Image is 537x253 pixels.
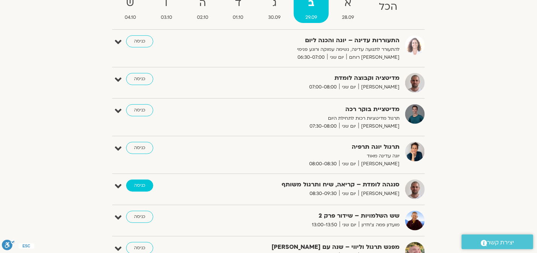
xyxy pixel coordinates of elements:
a: יצירת קשר [462,235,533,249]
span: [PERSON_NAME] [359,122,400,130]
a: כניסה [126,104,153,116]
span: 01.10 [221,14,255,21]
span: יום שני [339,83,359,91]
strong: סנגהה לומדת – קריאה, שיח ותרגול משותף [215,180,400,190]
span: [PERSON_NAME] [359,190,400,198]
strong: מפגש תרגול וליווי – שנה עם [PERSON_NAME] [215,242,400,252]
span: יום שני [339,190,359,198]
strong: מדיטציית בוקר רכה [215,104,400,114]
p: תרגול מדיטציות רכות לתחילת היום [215,114,400,122]
span: יום שני [339,160,359,168]
span: יום שני [339,122,359,130]
span: [PERSON_NAME] [359,160,400,168]
span: 07:30-08:00 [307,122,339,130]
strong: שש השלמויות – שידור פרק 2 [215,211,400,221]
span: 08:30-09:30 [307,190,339,198]
strong: התעוררות עדינה – יוגה והכנה ליום [215,35,400,46]
span: 28.09 [330,14,366,21]
span: 13:00-13:50 [309,221,340,229]
span: יצירת קשר [487,238,514,248]
span: 08:00-08:30 [307,160,339,168]
a: כניסה [126,73,153,85]
span: 02.10 [185,14,220,21]
span: [PERSON_NAME] רוחם [346,53,400,61]
span: 03.10 [149,14,184,21]
span: 07:00-08:00 [307,83,339,91]
span: 29.09 [294,14,329,21]
a: כניסה [126,180,153,192]
strong: תרגול יוגה תרפיה [215,142,400,152]
p: להתעורר לתנועה עדינה, נשימה עמוקה ורוגע פנימי [215,46,400,53]
a: כניסה [126,142,153,154]
a: כניסה [126,35,153,47]
span: 30.09 [257,14,293,21]
span: יום שני [327,53,346,61]
span: יום שני [340,221,359,229]
strong: מדיטציה וקבוצה לומדת [215,73,400,83]
span: מועדון פמה צ'ודרון [359,221,400,229]
p: יוגה עדינה מאוד [215,152,400,160]
span: 04.10 [113,14,148,21]
a: כניסה [126,211,153,223]
span: [PERSON_NAME] [359,83,400,91]
span: 06:30-07:00 [295,53,327,61]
